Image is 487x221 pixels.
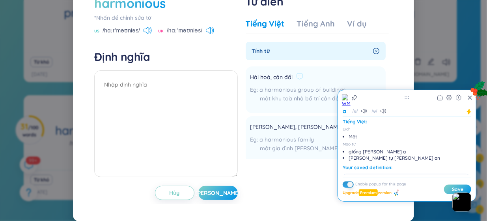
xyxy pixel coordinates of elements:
[170,189,180,197] span: Hủy
[250,73,293,82] span: Hài hoà, cân đối
[252,47,370,55] span: Tính từ
[373,48,379,54] span: right-circle
[158,28,164,34] span: UK
[347,18,367,29] div: Ví dụ
[297,18,335,29] div: Tiếng Anh
[260,136,314,143] span: a harmonious family
[250,123,356,132] span: [PERSON_NAME], [PERSON_NAME] hợp
[195,189,241,197] span: [PERSON_NAME]
[94,13,237,22] div: *Nhấn để chỉnh sửa từ
[167,26,202,35] span: /hɑːˈməʊniəs/
[250,94,346,103] div: một khu toà nhà bố trí cân đối
[260,86,346,93] span: a harmonious group of buildings
[94,50,237,64] h4: Định nghĩa
[94,28,99,34] span: US
[103,26,140,35] span: /hɑːrˈməʊniəs/
[250,144,366,153] div: một gia đình [PERSON_NAME]
[246,18,284,29] div: Tiếng Việt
